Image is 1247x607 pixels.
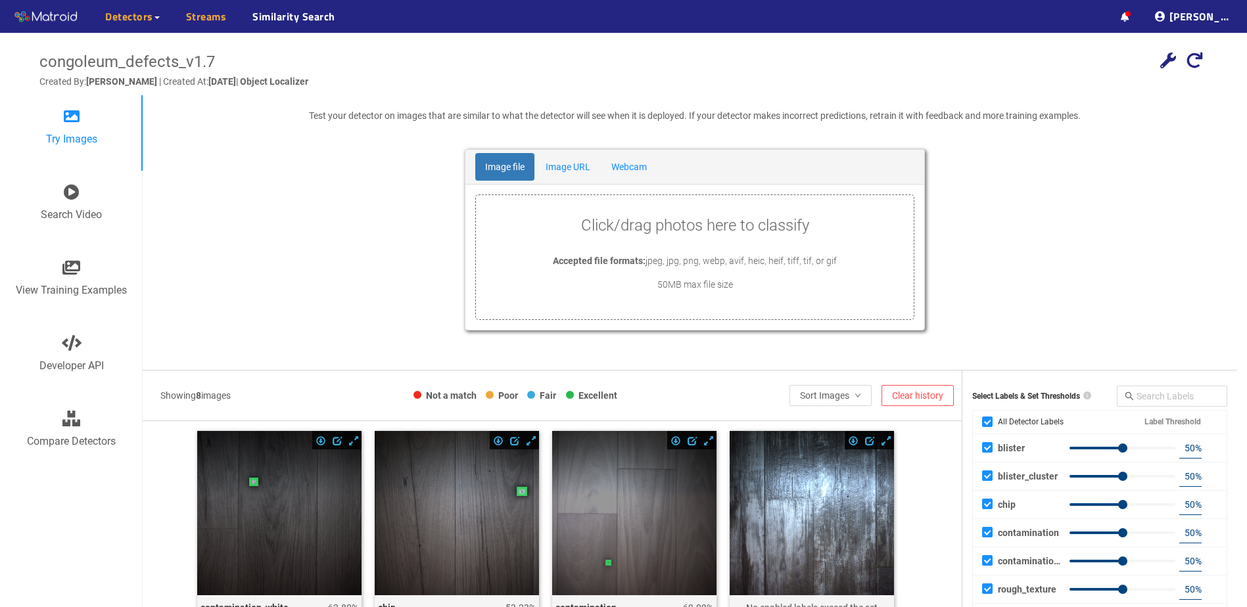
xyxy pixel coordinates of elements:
p: Search Video [41,206,102,223]
span: % [1195,466,1202,486]
span: Accepted file formats: [553,256,646,266]
span: images [201,390,231,401]
a: Webcam [601,153,657,181]
div: chip [998,497,1060,512]
button: Sort Imagesdown [789,385,872,406]
span: [DATE] [208,76,236,87]
span: Detectors [105,9,153,24]
p: Try Images [46,131,97,147]
span: % [1195,551,1202,571]
span: congoleum_defects_v1.7 [39,53,215,71]
div: Test your detector on images that are similar to what the detector will see when it is deployed. ... [143,95,1247,136]
div: contamination_white [998,554,1060,568]
p: View Training Examples [16,282,127,298]
strong: Select Labels & Set Thresholds [972,390,1080,403]
span: % [1195,438,1202,458]
p: Compare Detectors [27,433,116,449]
span: Not a match [426,390,477,401]
button: Clear history [882,385,954,406]
input: Search Labels [1137,389,1206,403]
span: Object Localizer [240,76,308,87]
span: Sort Images [800,388,849,403]
a: Similarity Search [252,9,335,24]
span: Fair [540,390,556,401]
p: Click/drag photos here to classify [476,214,914,238]
span: [PERSON_NAME] [86,76,159,87]
div: contamination [998,526,1060,540]
span: search [1125,392,1134,401]
a: Streams [186,9,227,24]
div: blister_cluster [998,469,1060,483]
span: % [1195,494,1202,514]
div: rough_texture [998,582,1060,596]
span: Showing [160,390,196,401]
span: All Detector Labels [993,416,1069,428]
span: % [1195,579,1202,599]
div: blister [998,441,1060,455]
span: Clear history [892,388,943,403]
span: down [855,392,861,400]
img: Matroid logo [13,7,79,27]
b: 8 [196,390,201,401]
span: Excellent [578,390,617,401]
span: % [1195,522,1202,543]
span: info-circle [1083,392,1091,399]
a: Image file [475,153,534,181]
p: Created By: | Created At: | [39,74,308,89]
p: Developer API [39,357,104,374]
span: jpeg, jpg, png, webp, avif, heic, heif, tiff, tif, or gif [646,256,837,266]
a: Image URL [536,153,600,181]
p: 50MB max file size [476,277,914,292]
strong: Label Threshold [1144,411,1201,434]
span: Poor [498,390,518,401]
